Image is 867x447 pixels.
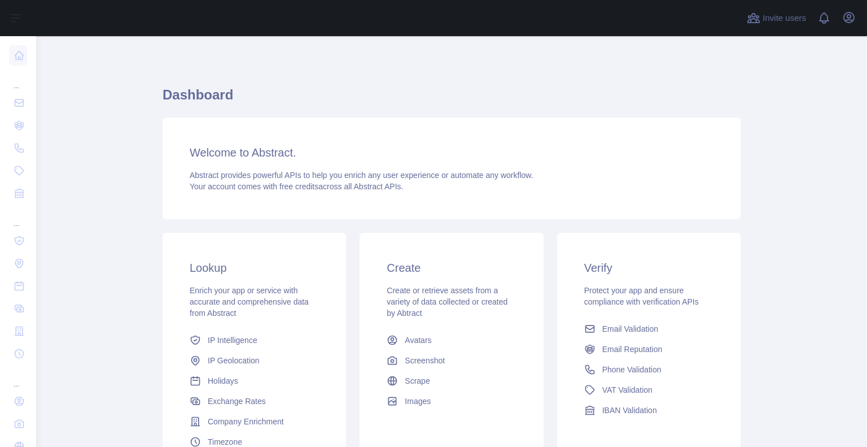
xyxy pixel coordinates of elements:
[9,68,27,90] div: ...
[382,350,520,371] a: Screenshot
[602,364,662,375] span: Phone Validation
[279,182,318,191] span: free credits
[405,335,431,346] span: Avatars
[163,86,741,113] h1: Dashboard
[405,375,430,387] span: Scrape
[208,335,257,346] span: IP Intelligence
[208,355,260,366] span: IP Geolocation
[208,375,238,387] span: Holidays
[745,9,808,27] button: Invite users
[602,405,657,416] span: IBAN Validation
[580,400,718,420] a: IBAN Validation
[190,145,713,160] h3: Welcome to Abstract.
[190,260,319,276] h3: Lookup
[584,286,699,306] span: Protect your app and ensure compliance with verification APIs
[190,182,403,191] span: Your account comes with across all Abstract APIs.
[190,171,533,180] span: Abstract provides powerful APIs to help you enrich any user experience or automate any workflow.
[185,411,323,432] a: Company Enrichment
[387,286,507,318] span: Create or retrieve assets from a variety of data collected or created by Abtract
[9,366,27,389] div: ...
[405,396,431,407] span: Images
[208,396,266,407] span: Exchange Rates
[580,339,718,359] a: Email Reputation
[185,371,323,391] a: Holidays
[580,380,718,400] a: VAT Validation
[185,330,323,350] a: IP Intelligence
[185,350,323,371] a: IP Geolocation
[387,260,516,276] h3: Create
[382,330,520,350] a: Avatars
[763,12,806,25] span: Invite users
[584,260,713,276] h3: Verify
[185,391,323,411] a: Exchange Rates
[602,384,653,396] span: VAT Validation
[580,359,718,380] a: Phone Validation
[9,206,27,228] div: ...
[382,371,520,391] a: Scrape
[405,355,445,366] span: Screenshot
[382,391,520,411] a: Images
[190,286,309,318] span: Enrich your app or service with accurate and comprehensive data from Abstract
[580,319,718,339] a: Email Validation
[602,344,663,355] span: Email Reputation
[208,416,284,427] span: Company Enrichment
[602,323,658,335] span: Email Validation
